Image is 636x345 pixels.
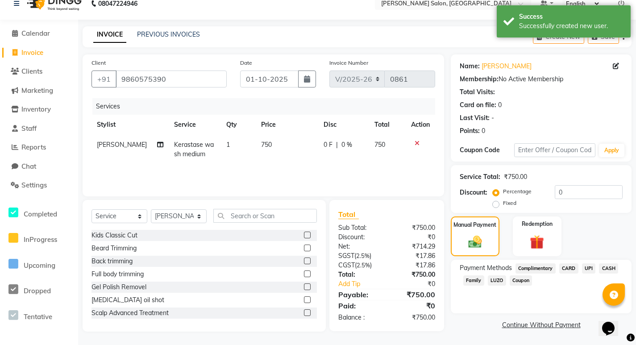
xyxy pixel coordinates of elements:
div: Successfully created new user. [519,21,624,31]
div: ₹17.86 [387,251,442,261]
a: Inventory [2,104,76,115]
th: Action [406,115,435,135]
div: - [491,113,494,123]
div: Paid: [332,300,387,311]
div: ₹0 [396,279,442,289]
div: ₹750.00 [387,223,442,233]
div: ( ) [332,251,387,261]
div: Total Visits: [460,87,495,97]
span: LUZO [488,275,506,286]
div: Balance : [332,313,387,322]
span: Inventory [21,105,51,113]
button: +91 [91,71,116,87]
iframe: chat widget [599,309,627,336]
div: ₹17.86 [387,261,442,270]
input: Search by Name/Mobile/Email/Code [116,71,227,87]
span: Upcoming [24,261,55,270]
span: Invoice [21,48,43,57]
span: InProgress [24,235,57,244]
div: Kids Classic Cut [91,231,137,240]
span: Completed [24,210,57,218]
span: [PERSON_NAME] [97,141,147,149]
div: Card on file: [460,100,496,110]
a: Chat [2,162,76,172]
span: Coupon [510,275,532,286]
div: Back trimming [91,257,133,266]
label: Date [240,59,252,67]
div: ₹750.00 [387,289,442,300]
div: ₹750.00 [387,313,442,322]
div: Name: [460,62,480,71]
div: No Active Membership [460,75,623,84]
div: 0 [482,126,485,136]
span: Staff [21,124,37,133]
a: PREVIOUS INVOICES [137,30,200,38]
span: UPI [582,263,596,274]
div: Coupon Code [460,145,514,155]
span: Dropped [24,287,51,295]
div: Sub Total: [332,223,387,233]
div: Gel Polish Removel [91,283,146,292]
th: Stylist [91,115,169,135]
span: Family [463,275,484,286]
span: Complimentary [515,263,556,274]
th: Service [169,115,221,135]
span: 750 [261,141,272,149]
a: Add Tip [332,279,396,289]
div: Full body trimming [91,270,144,279]
a: Reports [2,142,76,153]
a: Invoice [2,48,76,58]
div: Net: [332,242,387,251]
span: CGST [338,261,355,269]
a: Calendar [2,29,76,39]
th: Disc [318,115,369,135]
th: Qty [221,115,256,135]
input: Enter Offer / Coupon Code [514,143,596,157]
span: Total [338,210,359,219]
label: Client [91,59,106,67]
div: Payable: [332,289,387,300]
span: 0 F [324,140,333,150]
a: Clients [2,67,76,77]
span: Payment Methods [460,263,512,273]
th: Total [369,115,406,135]
a: Marketing [2,86,76,96]
span: Kerastase wash medium [174,141,214,158]
label: Redemption [522,220,553,228]
input: Search or Scan [213,209,317,223]
div: Scalp Advanced Treatment [91,308,169,318]
span: 750 [374,141,385,149]
span: 0 % [341,140,352,150]
div: Beard Trimming [91,244,137,253]
span: 2.5% [356,252,370,259]
span: Clients [21,67,42,75]
div: Discount: [332,233,387,242]
label: Percentage [503,187,532,195]
img: _cash.svg [464,234,486,249]
div: Service Total: [460,172,500,182]
span: Settings [21,181,47,189]
a: Settings [2,180,76,191]
span: Calendar [21,29,50,37]
a: [PERSON_NAME] [482,62,532,71]
div: [MEDICAL_DATA] oil shot [91,295,164,305]
a: Staff [2,124,76,134]
div: ₹714.29 [387,242,442,251]
span: Marketing [21,86,53,95]
div: ₹0 [387,300,442,311]
a: Continue Without Payment [453,320,630,330]
label: Invoice Number [329,59,368,67]
div: Last Visit: [460,113,490,123]
span: 2.5% [357,262,370,269]
div: Services [92,98,442,115]
img: _gift.svg [525,233,549,251]
span: CASH [599,263,618,274]
span: 1 [226,141,230,149]
div: Discount: [460,188,487,197]
span: Tentative [24,312,52,321]
span: | [336,140,338,150]
span: Reports [21,143,46,151]
div: ( ) [332,261,387,270]
button: Apply [599,144,624,157]
div: ₹750.00 [387,270,442,279]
